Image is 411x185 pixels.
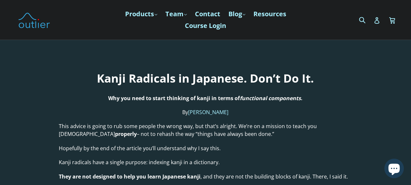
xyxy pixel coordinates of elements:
a: Products [122,8,161,20]
a: Course Login [182,20,229,32]
a: [PERSON_NAME] [188,109,228,116]
strong: Kanji Radicals in Japanese. Don’t Do It. [97,71,314,86]
a: Contact [192,8,224,20]
strong: properly [115,130,137,138]
img: Outlier Linguistics [18,10,50,29]
p: Kanji radicals have a single purpose: indexing kanji in a dictionary. [59,158,352,166]
p: Hopefully by the end of the article you’ll understand why I say this. [59,144,352,152]
p: By [59,108,352,116]
input: Search [357,13,375,26]
strong: Why you need to start thinking of kanji in terms of . [108,95,302,102]
p: , and they are not the building blocks of kanji. There, I said it. [59,173,352,180]
inbox-online-store-chat: Shopify online store chat [382,159,406,180]
a: Resources [250,8,289,20]
strong: They are not designed to help you learn Japanese kanji [59,173,200,180]
em: functional components [240,95,301,102]
a: Team [162,8,190,20]
a: Blog [225,8,249,20]
p: This advice is going to rub some people the wrong way, but that’s alright. We’re on a mission to ... [59,122,352,138]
